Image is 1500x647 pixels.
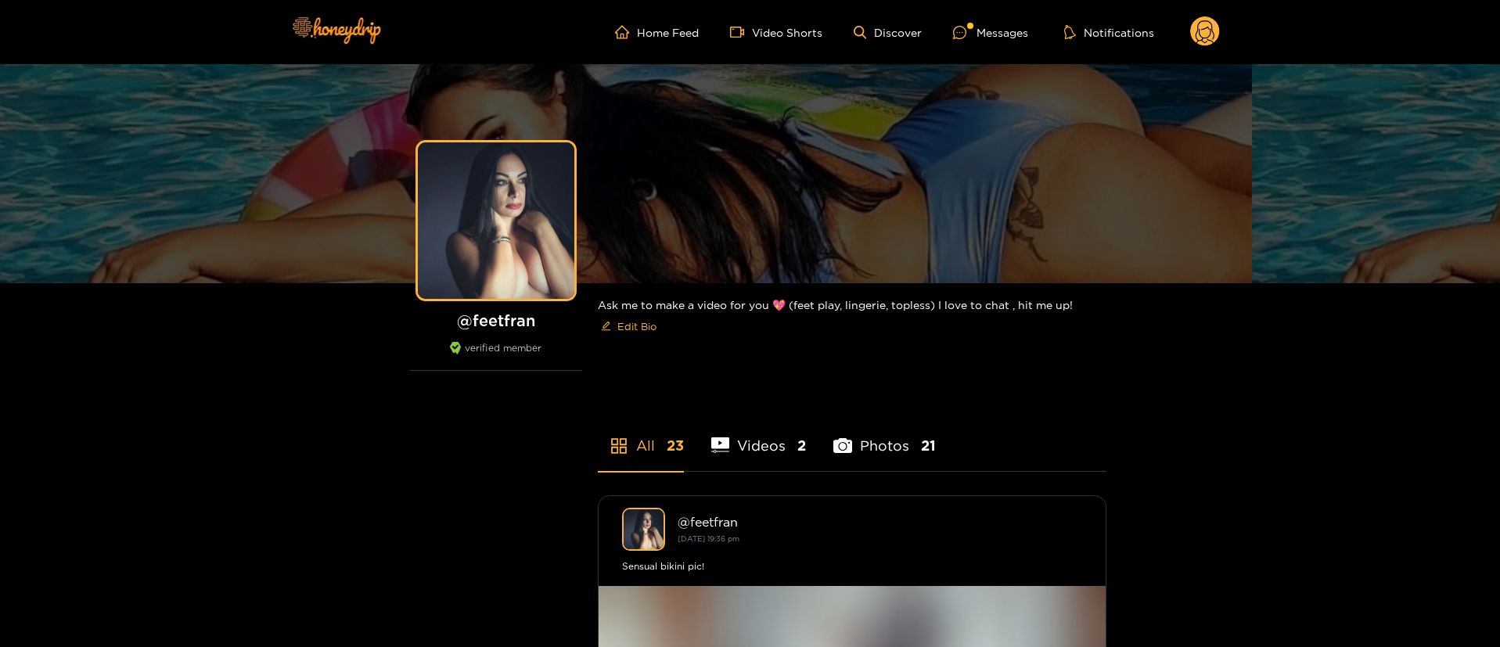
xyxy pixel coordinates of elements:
a: Discover [854,26,922,39]
div: Ask me to make a video for you 💖 (feet play, lingerie, topless) I love to chat , hit me up! [598,283,1106,351]
div: verified member [410,342,582,371]
li: All [598,401,684,471]
span: 21 [921,436,936,455]
h1: @ feetfran [410,311,582,330]
div: @ feetfran [678,515,1082,529]
span: Edit Bio [617,318,656,334]
li: Videos [711,401,807,471]
div: Sensual bikini pic! [622,559,1082,574]
span: 23 [667,436,684,455]
small: [DATE] 19:36 pm [678,534,739,543]
button: Notifications [1059,24,1159,40]
span: home [615,25,637,39]
span: edit [601,321,611,332]
span: video-camera [730,25,752,39]
button: editEdit Bio [598,314,660,339]
li: Photos [833,401,936,471]
img: feetfran [622,508,665,551]
span: 2 [797,436,806,455]
a: Home Feed [615,25,699,39]
a: Video Shorts [730,25,822,39]
div: Messages [953,23,1028,41]
span: appstore [610,437,628,455]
